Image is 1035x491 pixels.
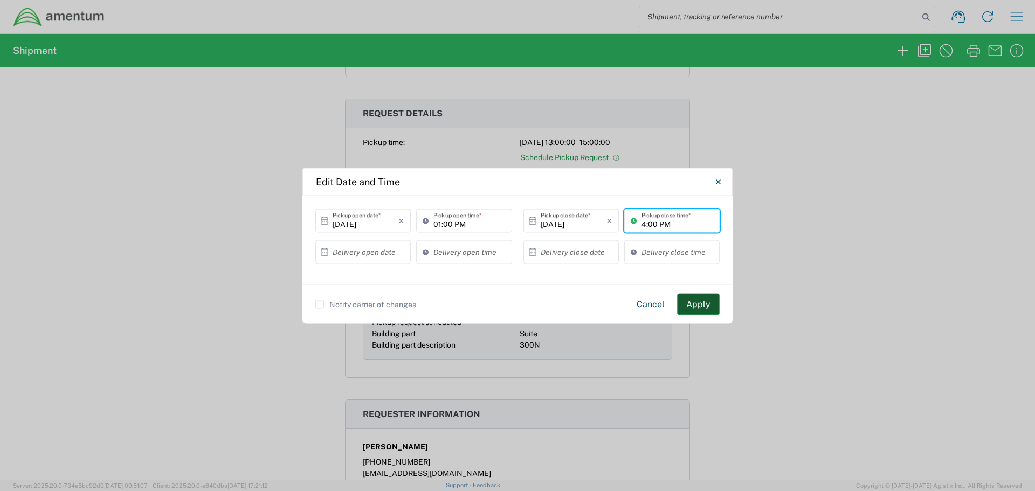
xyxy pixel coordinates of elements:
i: × [398,212,404,229]
label: Notify carrier of changes [315,300,416,308]
h4: Edit Date and Time [316,175,400,189]
button: Apply [677,293,720,315]
i: × [606,212,612,229]
button: Close [707,171,729,192]
button: Cancel [628,293,673,315]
